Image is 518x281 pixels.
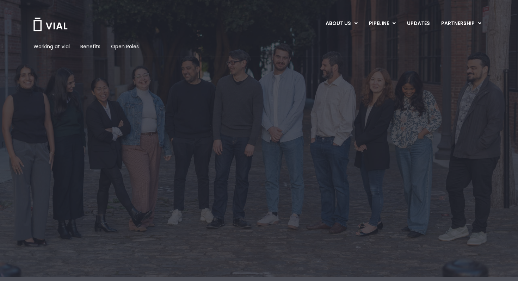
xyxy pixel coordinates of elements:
[363,18,401,30] a: PIPELINEMenu Toggle
[111,43,139,50] a: Open Roles
[33,18,68,31] img: Vial Logo
[320,18,363,30] a: ABOUT USMenu Toggle
[33,43,70,50] a: Working at Vial
[436,18,487,30] a: PARTNERSHIPMenu Toggle
[80,43,100,50] a: Benefits
[401,18,435,30] a: UPDATES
